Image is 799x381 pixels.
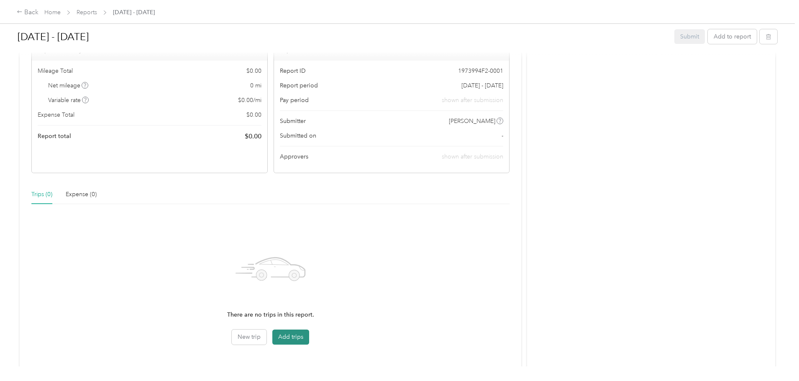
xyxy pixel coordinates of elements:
[442,96,503,105] span: shown after submission
[38,110,74,119] span: Expense Total
[246,110,261,119] span: $ 0.00
[77,9,97,16] a: Reports
[38,66,73,75] span: Mileage Total
[18,27,668,47] h1: Jul 1 - 31, 2025
[280,66,306,75] span: Report ID
[461,81,503,90] span: [DATE] - [DATE]
[442,153,503,160] span: shown after submission
[31,190,52,199] div: Trips (0)
[48,81,89,90] span: Net mileage
[708,29,757,44] button: Add to report
[38,132,71,141] span: Report total
[66,190,97,199] div: Expense (0)
[17,8,38,18] div: Back
[752,334,799,381] iframe: Everlance-gr Chat Button Frame
[502,131,503,140] span: -
[232,330,266,345] button: New trip
[280,117,306,125] span: Submitter
[449,117,495,125] span: [PERSON_NAME]
[245,131,261,141] span: $ 0.00
[458,66,503,75] span: 1973994F2-0001
[227,310,314,320] p: There are no trips in this report.
[250,81,261,90] span: 0 mi
[246,66,261,75] span: $ 0.00
[280,131,316,140] span: Submitted on
[44,9,61,16] a: Home
[272,330,309,345] button: Add trips
[48,96,89,105] span: Variable rate
[280,96,309,105] span: Pay period
[238,96,261,105] span: $ 0.00 / mi
[280,81,318,90] span: Report period
[280,152,308,161] span: Approvers
[113,8,155,17] span: [DATE] - [DATE]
